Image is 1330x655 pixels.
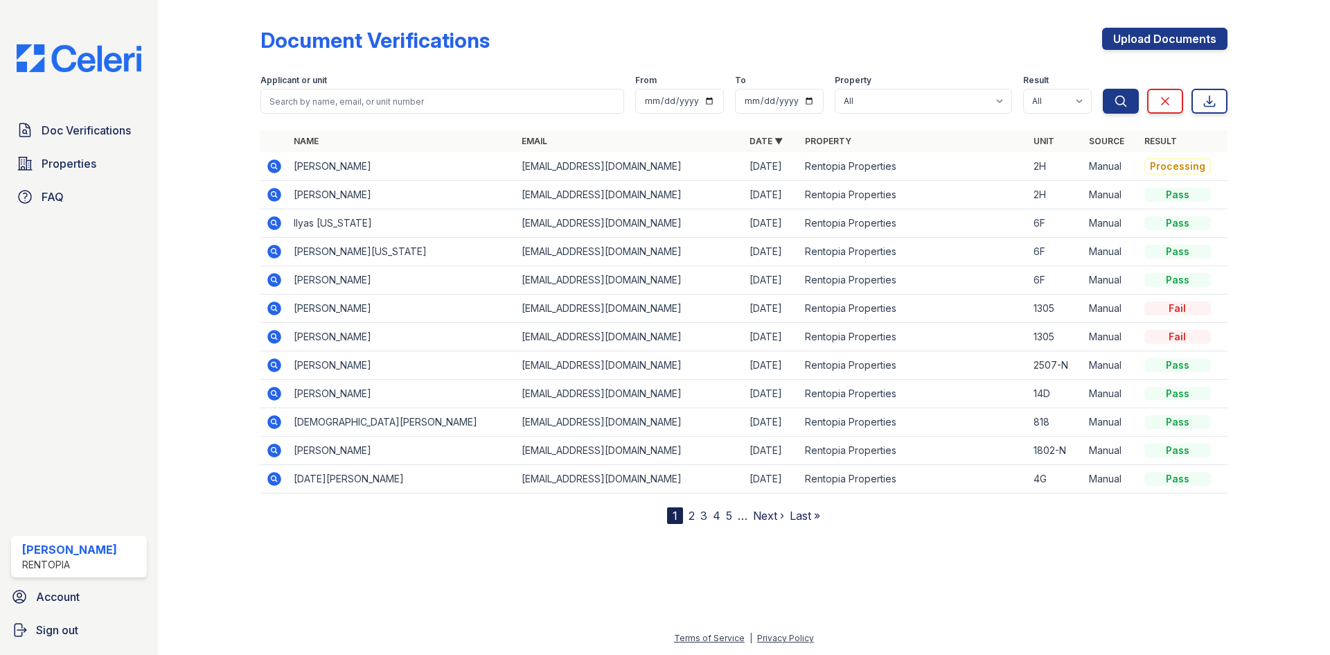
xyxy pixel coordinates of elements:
a: Doc Verifications [11,116,147,144]
a: Next › [753,509,784,523]
div: Pass [1144,273,1211,287]
td: [DATE] [744,238,799,266]
td: [EMAIL_ADDRESS][DOMAIN_NAME] [516,266,744,295]
td: Manual [1083,437,1139,465]
a: Email [522,136,547,146]
td: Manual [1083,266,1139,295]
td: Manual [1083,351,1139,380]
td: Rentopia Properties [799,465,1027,494]
td: Rentopia Properties [799,437,1027,465]
a: FAQ [11,183,147,211]
td: 1305 [1028,295,1083,323]
td: Manual [1083,465,1139,494]
td: Manual [1083,209,1139,238]
td: [EMAIL_ADDRESS][DOMAIN_NAME] [516,380,744,408]
td: Rentopia Properties [799,380,1027,408]
td: Rentopia Properties [799,408,1027,437]
td: [DATE] [744,408,799,437]
td: [EMAIL_ADDRESS][DOMAIN_NAME] [516,437,744,465]
td: [PERSON_NAME] [288,266,516,295]
td: [EMAIL_ADDRESS][DOMAIN_NAME] [516,323,744,351]
a: Name [294,136,319,146]
td: [EMAIL_ADDRESS][DOMAIN_NAME] [516,152,744,181]
label: Result [1023,75,1049,86]
td: 6F [1028,209,1083,238]
td: [EMAIL_ADDRESS][DOMAIN_NAME] [516,351,744,380]
td: Rentopia Properties [799,181,1027,209]
div: Pass [1144,188,1211,202]
td: [EMAIL_ADDRESS][DOMAIN_NAME] [516,408,744,437]
td: Ilyas [US_STATE] [288,209,516,238]
td: Manual [1083,152,1139,181]
a: 4 [713,509,720,523]
div: Pass [1144,245,1211,259]
span: FAQ [42,189,64,205]
a: 3 [700,509,707,523]
input: Search by name, email, or unit number [260,89,624,114]
img: CE_Logo_Blue-a8612792a0a2168367f1c8372b55b34899dd931a85d93a1a3d3e32e68fde9ad4.png [6,44,152,72]
div: Fail [1144,330,1211,344]
td: 1305 [1028,323,1083,351]
td: Manual [1083,295,1139,323]
td: Manual [1083,323,1139,351]
a: Privacy Policy [757,633,814,643]
td: [DEMOGRAPHIC_DATA][PERSON_NAME] [288,408,516,437]
td: Rentopia Properties [799,266,1027,295]
div: Pass [1144,387,1211,401]
a: Terms of Service [674,633,745,643]
td: 1802-N [1028,437,1083,465]
td: Manual [1083,181,1139,209]
td: [PERSON_NAME][US_STATE] [288,238,516,266]
td: [DATE] [744,465,799,494]
div: [PERSON_NAME] [22,541,117,558]
td: 4G [1028,465,1083,494]
td: 2H [1028,152,1083,181]
td: [EMAIL_ADDRESS][DOMAIN_NAME] [516,295,744,323]
a: Properties [11,150,147,177]
span: Sign out [36,622,78,638]
td: Rentopia Properties [799,238,1027,266]
a: Source [1089,136,1124,146]
td: 6F [1028,238,1083,266]
label: Property [835,75,871,86]
td: [PERSON_NAME] [288,181,516,209]
a: Result [1144,136,1177,146]
td: Rentopia Properties [799,152,1027,181]
td: 818 [1028,408,1083,437]
label: From [635,75,657,86]
td: [DATE] [744,295,799,323]
div: Pass [1144,358,1211,372]
td: [EMAIL_ADDRESS][DOMAIN_NAME] [516,181,744,209]
div: Processing [1144,158,1211,175]
td: [DATE] [744,437,799,465]
span: Doc Verifications [42,122,131,139]
td: 2507-N [1028,351,1083,380]
td: [DATE] [744,323,799,351]
td: [PERSON_NAME] [288,152,516,181]
td: Rentopia Properties [799,295,1027,323]
span: Account [36,588,80,605]
a: Unit [1034,136,1054,146]
div: Pass [1144,216,1211,230]
td: [DATE][PERSON_NAME] [288,465,516,494]
td: Rentopia Properties [799,323,1027,351]
td: [EMAIL_ADDRESS][DOMAIN_NAME] [516,465,744,494]
a: 2 [689,509,695,523]
td: [PERSON_NAME] [288,351,516,380]
td: [DATE] [744,209,799,238]
div: Rentopia [22,558,117,572]
a: Sign out [6,616,152,644]
td: Rentopia Properties [799,351,1027,380]
td: [PERSON_NAME] [288,323,516,351]
a: Property [805,136,851,146]
td: [DATE] [744,266,799,295]
a: 5 [726,509,732,523]
td: [PERSON_NAME] [288,380,516,408]
div: Pass [1144,472,1211,486]
td: Manual [1083,238,1139,266]
label: Applicant or unit [260,75,327,86]
td: [PERSON_NAME] [288,437,516,465]
div: Fail [1144,302,1211,315]
div: Pass [1144,415,1211,429]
